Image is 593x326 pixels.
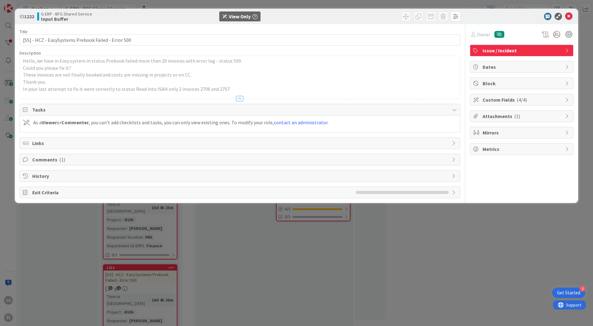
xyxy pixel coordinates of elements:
span: Description [20,50,41,56]
b: Viewer [42,119,57,126]
span: ID [20,13,34,20]
b: Commenter [61,119,89,126]
span: Could you please fix it? [23,65,71,71]
div: View Only [229,13,251,20]
a: contact an administrator [274,119,328,126]
div: 3 [580,286,585,292]
span: Tasks [32,106,449,113]
span: Metrics [483,145,562,153]
label: Title [20,29,28,34]
span: G-ERP - BFG Shared Service [41,11,92,16]
span: ( 1 ) [59,156,65,163]
span: Block [483,80,562,87]
span: Support [13,1,28,8]
span: Dates [483,63,562,71]
span: Exit Criteria [32,189,353,196]
span: ( 1 ) [514,113,520,119]
span: History [32,172,449,180]
span: Hello, we have in Easy system in status Prebook failed more than 20 invoices with error log - sta... [23,58,242,64]
div: As a or , you can't add checklists and tasks, you can only view existing ones. To modify your rol... [33,119,328,126]
span: Comments [32,156,449,163]
span: Mirrors [483,129,562,136]
span: ( 4/4 ) [517,97,527,103]
span: In your last attempt to fix it went correctly to status Read into ISAH only 2 invoices 2706 and 2707 [23,86,230,92]
span: Attachments [483,112,562,120]
span: Issue / Incident [483,47,562,54]
input: type card name here... [20,34,460,46]
span: Thank you. [23,79,46,85]
span: Owner [477,31,491,38]
div: Get Started [557,290,580,296]
b: 1222 [24,13,34,20]
div: Open Get Started checklist, remaining modules: 3 [552,288,585,298]
span: Custom Fields [483,96,562,104]
b: Input Buffer [41,16,92,21]
span: Links [32,139,449,147]
span: These invoices are not finally booked and costs are missing in projects or on CC. [23,72,191,78]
